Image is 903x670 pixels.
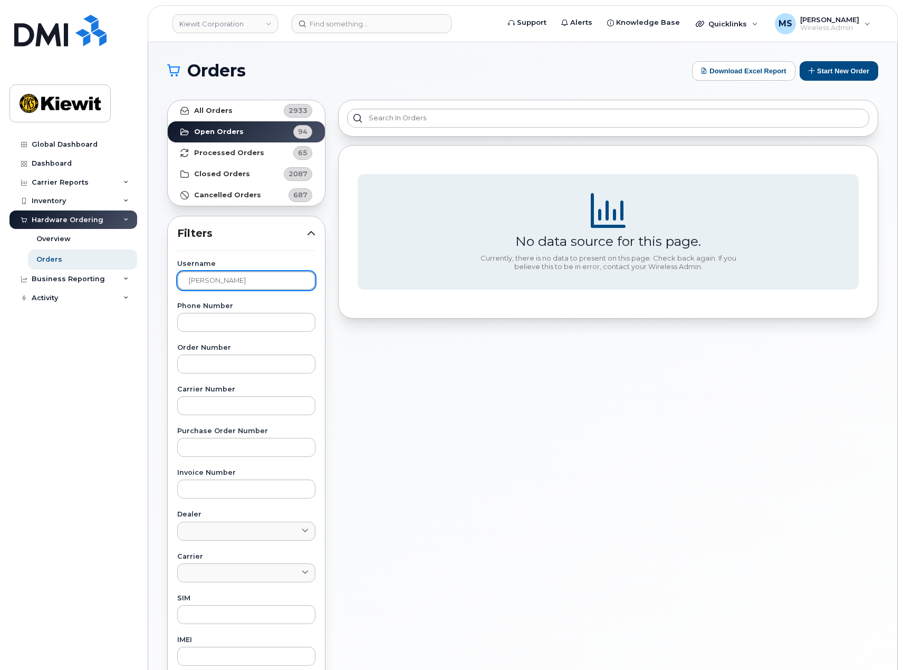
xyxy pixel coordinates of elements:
input: Search in orders [347,109,869,128]
span: Orders [187,63,246,79]
a: All Orders2933 [168,100,325,121]
span: 687 [293,190,308,200]
iframe: Messenger Launcher [857,624,895,662]
div: No data source for this page. [515,233,701,249]
a: Cancelled Orders687 [168,185,325,206]
span: 2933 [289,106,308,116]
a: Processed Orders65 [168,142,325,164]
label: Carrier [177,553,315,560]
label: Order Number [177,344,315,351]
a: Open Orders94 [168,121,325,142]
span: 2087 [289,169,308,179]
label: SIM [177,595,315,602]
a: Closed Orders2087 [168,164,325,185]
label: Invoice Number [177,470,315,476]
strong: Processed Orders [194,149,264,157]
strong: All Orders [194,107,233,115]
span: 94 [298,127,308,137]
strong: Cancelled Orders [194,191,261,199]
strong: Open Orders [194,128,244,136]
button: Start New Order [800,61,878,81]
button: Download Excel Report [692,61,795,81]
span: Filters [177,226,307,241]
label: Purchase Order Number [177,428,315,435]
label: Phone Number [177,303,315,310]
label: Carrier Number [177,386,315,393]
div: Currently, there is no data to present on this page. Check back again. If you believe this to be ... [476,254,740,271]
strong: Closed Orders [194,170,250,178]
label: IMEI [177,637,315,644]
label: Username [177,261,315,267]
label: Dealer [177,511,315,518]
span: 65 [298,148,308,158]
